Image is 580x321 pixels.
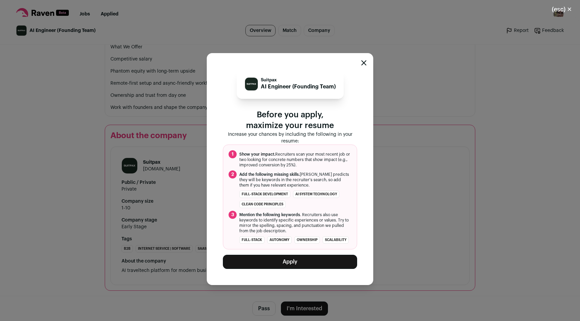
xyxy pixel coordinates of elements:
[245,78,258,90] img: a1a5356023e353bb7c04c60845729e709c0f5720c5600558ca12408dbecefc4e.jpg
[223,255,357,269] button: Apply
[239,212,351,234] span: . Recruiters also use keywords to identify specific experiences or values. Try to mirror the spel...
[293,191,339,198] li: AI System technology
[229,211,237,219] span: 3
[239,236,264,244] li: full-stack
[261,83,336,91] p: AI Engineer (Founding Team)
[294,236,320,244] li: ownership
[544,2,580,17] button: Close modal
[267,236,292,244] li: autonomy
[229,150,237,158] span: 1
[261,77,336,83] p: Suitpax
[239,191,290,198] li: full-stack development
[361,60,367,66] button: Close modal
[323,236,349,244] li: scalability
[229,170,237,178] span: 2
[239,172,351,188] span: [PERSON_NAME] predicts they will be keywords in the recruiter's search, so add them if you have r...
[239,201,286,208] li: clean code principles
[239,213,300,217] span: Mention the following keywords
[223,131,357,145] p: Increase your chances by including the following in your resume:
[223,110,357,131] p: Before you apply, maximize your resume
[239,152,275,156] span: Show your impact.
[239,152,351,168] span: Recruiters scan your most recent job or two looking for concrete numbers that show impact (e.g., ...
[239,172,300,176] span: Add the following missing skills.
